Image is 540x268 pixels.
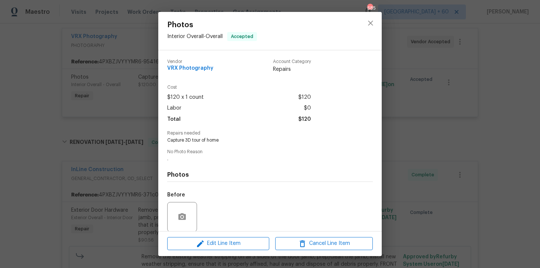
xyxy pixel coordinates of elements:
span: Repairs needed [167,131,373,136]
span: Capture 3D tour of home [167,137,352,144]
span: Repairs [273,66,311,73]
button: Edit Line Item [167,237,269,250]
span: Interior Overall - Overall [167,34,223,39]
span: $120 x 1 count [167,92,204,103]
span: Accepted [228,33,256,40]
span: . [167,156,352,162]
span: No Photo Reason [167,149,373,154]
button: close [362,14,379,32]
span: Cancel Line Item [277,239,371,248]
span: Vendor [167,59,213,64]
button: Cancel Line Item [275,237,373,250]
span: $0 [304,103,311,114]
span: Cost [167,85,311,90]
span: Photos [167,21,257,29]
h4: Photos [167,171,373,179]
span: VRX Photography [167,66,213,71]
span: $120 [298,92,311,103]
span: Account Category [273,59,311,64]
span: Labor [167,103,181,114]
span: $120 [298,114,311,125]
span: Total [167,114,181,125]
span: Edit Line Item [169,239,267,248]
h5: Before [167,192,185,198]
div: 685 [367,4,372,12]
